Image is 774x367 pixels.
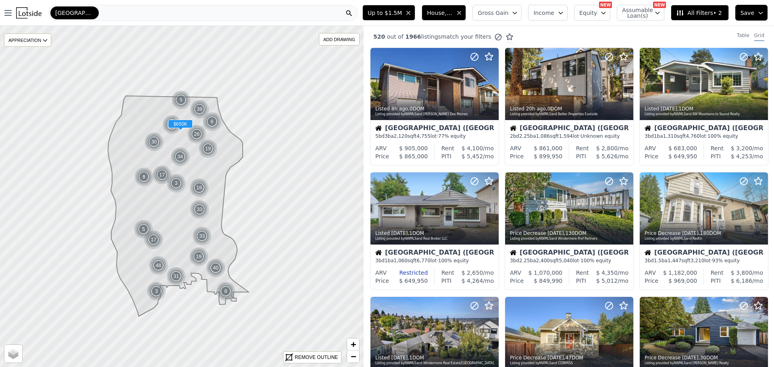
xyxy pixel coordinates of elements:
img: House [645,249,651,256]
span: + [351,339,356,349]
span: 3,210 [691,258,704,263]
span: $ 899,950 [534,153,562,160]
div: 3 bd 1.5 ba sqft lot · 93% equity [645,257,763,264]
div: 3 bd 1 ba sqft lot · 100% equity [645,133,763,139]
div: 33 [190,200,209,219]
span: $ 4,264 [462,278,483,284]
div: 3 bd 2.25 ba sqft lot · 100% equity [510,257,628,264]
img: g1.png [190,200,210,219]
span: Assumable Loan(s) [622,7,648,19]
div: Listing provided by NWMLS and Redfin [645,236,764,241]
span: $ 969,000 [668,278,697,284]
img: g1.png [190,100,210,119]
div: 8 [134,167,154,187]
div: [GEOGRAPHIC_DATA] ([GEOGRAPHIC_DATA]) [510,125,628,133]
button: Gross Gain [472,5,522,21]
span: Income [533,9,554,17]
div: 26 [187,124,206,144]
div: Listing provided by NWMLS and KW Mountains to Sound Realty [645,112,764,117]
div: Rent [441,269,454,277]
span: Save [741,9,754,17]
time: 2025-09-13 19:45 [391,230,408,236]
a: Listed 20h ago,0DOMListing provided byNWMLSand Better Properties EastsideHouse[GEOGRAPHIC_DATA] (... [505,48,633,166]
img: Lotside [16,7,42,19]
div: 8 [216,282,235,301]
div: 39 [190,100,209,119]
div: ARV [645,269,656,277]
span: Gross Gain [478,9,508,17]
div: /mo [724,269,763,277]
div: ARV [645,144,656,152]
time: 2025-09-13 18:14 [682,230,699,236]
div: 3 [147,282,166,301]
div: Price [375,277,389,285]
div: 6 [202,112,222,131]
span: 1,447 [668,258,681,263]
div: Rent [576,269,589,277]
div: Price Decrease , 30 DOM [645,355,764,361]
span: $ 2,650 [462,270,483,276]
img: House [375,125,382,131]
a: Listed [DATE],1DOMListing provided byNWMLSand KW Mountains to Sound RealtyHouse[GEOGRAPHIC_DATA] ... [639,48,768,166]
div: PITI [441,152,451,160]
div: PITI [711,277,721,285]
span: $ 4,100 [462,145,483,151]
button: House, Multifamily [422,5,466,21]
img: g1.png [144,230,164,249]
button: Assumable Loan(s) [617,5,664,21]
div: Listing provided by NWMLS and Windermere Prof Partners [510,236,629,241]
div: [GEOGRAPHIC_DATA] ([GEOGRAPHIC_DATA]) [645,249,763,257]
div: REMOVE OUTLINE [295,354,338,361]
img: g1.png [134,220,154,239]
span: 5,040 [559,258,573,263]
div: [GEOGRAPHIC_DATA] ([GEOGRAPHIC_DATA]) [510,249,628,257]
img: g1.png [144,132,164,151]
div: /mo [454,269,494,277]
div: /mo [721,152,763,160]
div: 40 [206,258,225,278]
a: Layers [4,345,22,363]
div: Listed , 1 DOM [645,106,764,112]
span: 1,310 [663,133,677,139]
span: Up to $1.5M [368,9,402,17]
img: House [645,125,651,131]
time: 2025-09-14 18:50 [526,106,546,112]
div: Price [510,152,524,160]
div: Price [645,277,658,285]
div: 30 [144,132,164,151]
div: Listing provided by NWMLS and Better Properties Eastside [510,112,629,117]
span: All Filters • 2 [676,9,722,17]
div: 34 [171,147,190,166]
span: 1,086 [536,133,550,139]
img: House [375,249,382,256]
img: g1.png [149,256,169,275]
span: 6,770 [416,258,430,263]
span: match your filters [441,33,491,41]
img: g1.png [147,282,166,301]
time: 2025-09-13 23:29 [661,106,677,112]
span: $ 683,000 [668,145,697,151]
span: $ 905,000 [399,145,428,151]
time: 2025-09-15 07:21 [391,106,408,112]
img: g1.png [206,258,226,278]
div: 3 bd 1 ba sqft lot · 100% equity [375,257,494,264]
span: $ 3,200 [731,145,752,151]
div: Rent [576,144,589,152]
div: 5 bd 3 ba sqft lot · 77% equity [375,133,494,139]
span: $ 3,800 [731,270,752,276]
div: Listed , 1 DOM [375,355,495,361]
div: 3 [166,174,186,193]
div: Table [737,32,749,41]
span: $ 4,253 [731,153,752,160]
a: Zoom out [347,350,359,363]
div: $650K [168,120,193,131]
span: 1,060 [394,258,408,263]
div: /mo [586,277,628,285]
div: 2 bd 2.25 ba sqft lot · Unknown equity [510,133,628,139]
button: Up to $1.5M [362,5,415,21]
img: House [510,249,516,256]
div: Listed , 1 DOM [375,230,495,236]
img: g2.png [162,114,183,135]
button: Equity [574,5,610,21]
div: Listing provided by NWMLS and Real Broker LLC [375,236,495,241]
